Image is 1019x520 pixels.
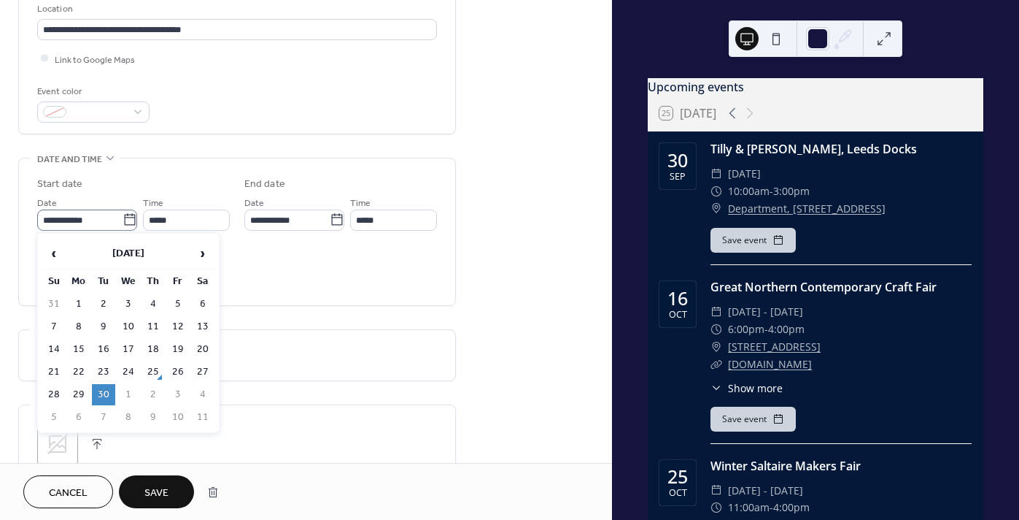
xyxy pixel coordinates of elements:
[117,362,140,383] td: 24
[244,195,264,210] span: Date
[667,151,688,169] div: 30
[166,294,190,315] td: 5
[142,407,165,428] td: 9
[67,238,190,269] th: [DATE]
[670,172,686,182] div: Sep
[42,407,66,428] td: 5
[117,384,140,405] td: 1
[710,200,722,218] div: ​
[710,482,722,500] div: ​
[191,339,214,360] td: 20
[92,271,115,292] th: Tu
[144,486,168,501] span: Save
[119,475,194,508] button: Save
[117,271,140,292] th: We
[648,78,983,96] div: Upcoming events
[67,294,90,315] td: 1
[67,407,90,428] td: 6
[142,384,165,405] td: 2
[768,321,805,338] span: 4:00pm
[728,200,886,218] a: Department, [STREET_ADDRESS]
[166,362,190,383] td: 26
[770,183,773,200] span: -
[42,339,66,360] td: 14
[42,384,66,405] td: 28
[667,467,688,486] div: 25
[764,321,768,338] span: -
[142,271,165,292] th: Th
[142,362,165,383] td: 25
[191,407,214,428] td: 11
[43,239,65,268] span: ‹
[728,338,821,356] a: [STREET_ADDRESS]
[143,195,163,210] span: Time
[728,357,812,371] a: [DOMAIN_NAME]
[166,271,190,292] th: Fr
[728,499,770,516] span: 11:00am
[117,407,140,428] td: 8
[67,271,90,292] th: Mo
[42,316,66,337] td: 7
[55,52,135,67] span: Link to Google Maps
[710,381,783,396] button: ​Show more
[191,362,214,383] td: 27
[37,152,102,167] span: Date and time
[92,362,115,383] td: 23
[710,140,972,158] div: Tilly & [PERSON_NAME], Leeds Docks
[92,407,115,428] td: 7
[728,183,770,200] span: 10:00am
[42,271,66,292] th: Su
[191,294,214,315] td: 6
[92,294,115,315] td: 2
[728,482,803,500] span: [DATE] - [DATE]
[770,499,773,516] span: -
[710,458,861,474] a: Winter Saltaire Makers Fair
[142,316,165,337] td: 11
[710,338,722,356] div: ​
[67,316,90,337] td: 8
[728,381,783,396] span: Show more
[37,84,147,99] div: Event color
[49,486,88,501] span: Cancel
[142,294,165,315] td: 4
[37,424,78,464] div: ;
[667,289,688,307] div: 16
[773,499,810,516] span: 4:00pm
[191,316,214,337] td: 13
[166,407,190,428] td: 10
[192,239,214,268] span: ›
[191,384,214,405] td: 4
[728,321,764,338] span: 6:00pm
[244,177,285,192] div: End date
[92,316,115,337] td: 9
[710,381,722,396] div: ​
[23,475,113,508] button: Cancel
[92,339,115,360] td: 16
[67,339,90,360] td: 15
[67,362,90,383] td: 22
[710,279,937,295] a: Great Northern Contemporary Craft Fair
[191,271,214,292] th: Sa
[42,294,66,315] td: 31
[669,310,687,320] div: Oct
[67,384,90,405] td: 29
[37,195,57,210] span: Date
[166,339,190,360] td: 19
[117,294,140,315] td: 3
[166,384,190,405] td: 3
[710,499,722,516] div: ​
[728,165,761,183] span: [DATE]
[669,489,687,498] div: Oct
[710,228,796,253] button: Save event
[710,165,722,183] div: ​
[728,303,803,321] span: [DATE] - [DATE]
[42,362,66,383] td: 21
[92,384,115,405] td: 30
[710,356,722,373] div: ​
[710,321,722,338] div: ​
[710,407,796,432] button: Save event
[166,316,190,337] td: 12
[773,183,810,200] span: 3:00pm
[117,339,140,360] td: 17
